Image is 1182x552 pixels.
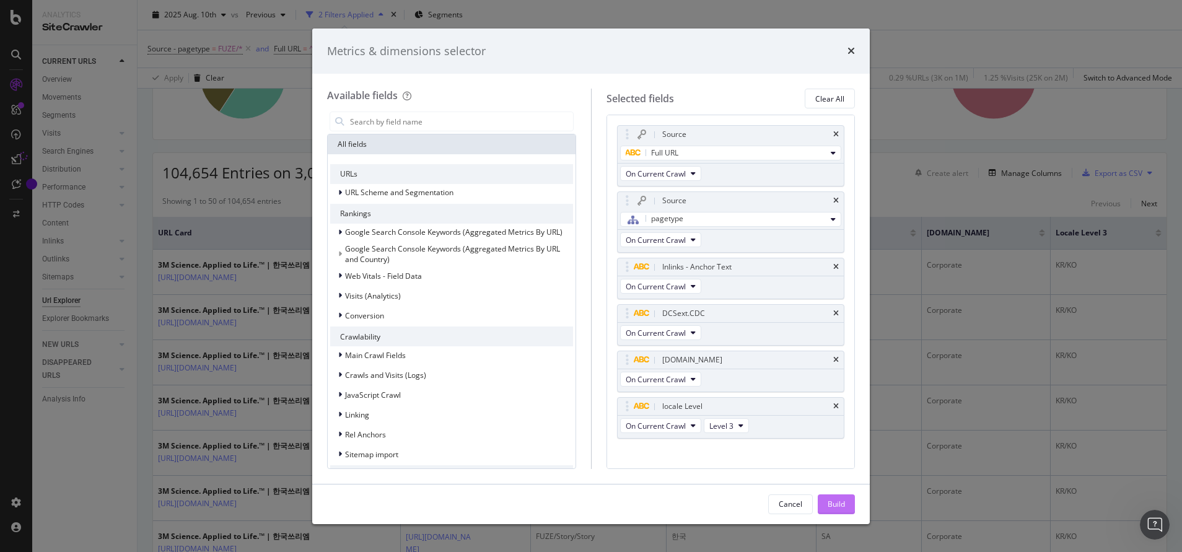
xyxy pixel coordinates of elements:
[330,243,573,265] div: This group is disabled
[626,374,686,385] span: On Current Crawl
[345,291,401,301] span: Visits (Analytics)
[345,187,453,198] span: URL Scheme and Segmentation
[626,328,686,338] span: On Current Crawl
[620,212,842,227] button: pagetype
[330,204,573,224] div: Rankings
[617,304,845,346] div: DCSext.CDCtimesOn Current Crawl
[327,89,398,102] div: Available fields
[620,325,701,340] button: On Current Crawl
[345,271,422,281] span: Web Vitals - Field Data
[330,326,573,346] div: Crawlability
[651,213,683,224] span: pagetype
[847,43,855,59] div: times
[662,261,732,273] div: Inlinks - Anchor Text
[330,465,573,485] div: Content
[345,350,406,361] span: Main Crawl Fields
[345,227,563,237] span: Google Search Console Keywords (Aggregated Metrics By URL)
[662,400,703,413] div: locale Level
[330,164,573,184] div: URLs
[1140,510,1170,540] iframe: Intercom live chat
[345,243,560,265] span: Google Search Console Keywords (Aggregated Metrics By URL and Country)
[620,146,842,160] button: Full URL
[349,112,573,131] input: Search by field name
[327,43,486,59] div: Metrics & dimensions selector
[345,370,426,380] span: Crawls and Visits (Logs)
[662,354,722,366] div: [DOMAIN_NAME]
[620,372,701,387] button: On Current Crawl
[833,263,839,271] div: times
[626,421,686,431] span: On Current Crawl
[709,421,733,431] span: Level 3
[312,28,870,524] div: modal
[606,92,674,106] div: Selected fields
[833,197,839,204] div: times
[704,418,749,433] button: Level 3
[620,166,701,181] button: On Current Crawl
[626,281,686,292] span: On Current Crawl
[617,351,845,392] div: [DOMAIN_NAME]timesOn Current Crawl
[779,499,802,509] div: Cancel
[662,307,705,320] div: DCSext.CDC
[345,410,369,420] span: Linking
[345,429,386,440] span: Rel Anchors
[818,494,855,514] button: Build
[833,356,839,364] div: times
[345,310,384,321] span: Conversion
[617,258,845,299] div: Inlinks - Anchor TexttimesOn Current Crawl
[620,232,701,247] button: On Current Crawl
[833,403,839,410] div: times
[626,235,686,245] span: On Current Crawl
[617,125,845,186] div: SourcetimesFull URLOn Current Crawl
[833,310,839,317] div: times
[620,418,701,433] button: On Current Crawl
[833,131,839,138] div: times
[805,89,855,108] button: Clear All
[828,499,845,509] div: Build
[345,390,401,400] span: JavaScript Crawl
[662,128,686,141] div: Source
[768,494,813,514] button: Cancel
[345,449,398,460] span: Sitemap import
[617,397,845,439] div: locale LeveltimesOn Current CrawlLevel 3
[626,169,686,179] span: On Current Crawl
[620,279,701,294] button: On Current Crawl
[662,195,686,207] div: Source
[617,191,845,253] div: SourcetimespagetypeOn Current Crawl
[815,94,844,104] div: Clear All
[651,147,678,158] span: Full URL
[328,134,576,154] div: All fields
